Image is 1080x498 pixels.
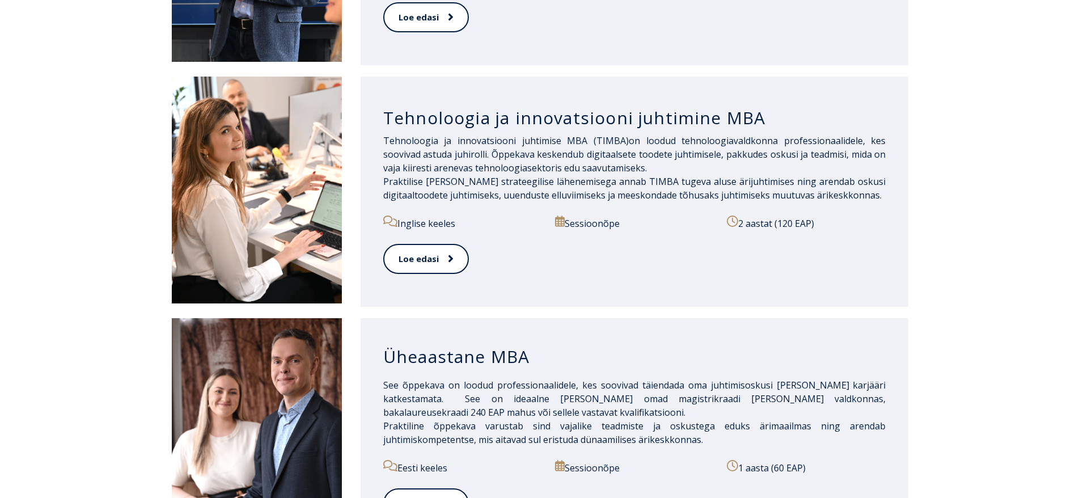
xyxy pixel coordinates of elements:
[383,420,886,446] span: Praktiline õppekava varustab sind vajalike teadmiste ja oskustega eduks ärimaailmas ning arendab ...
[383,216,542,230] p: Inglise keeles
[383,346,886,368] h3: Üheaastane MBA
[383,379,886,419] span: See õppekava on loodud professionaalidele, kes soovivad täiendada oma juhtimisoskusi [PERSON_NAME...
[172,77,342,303] img: DSC_2558
[383,244,469,274] a: Loe edasi
[727,216,886,230] p: 2 aastat (120 EAP)
[383,107,886,129] h3: Tehnoloogia ja innovatsiooni juhtimine MBA
[383,134,886,174] span: on loodud tehnoloogiavaldkonna professionaalidele, kes soovivad astuda juhirolli. Õppekava kesken...
[555,460,714,475] p: Sessioonõpe
[383,460,542,475] p: Eesti keeles
[383,175,886,201] span: Praktilise [PERSON_NAME] strateegilise lähenemisega annab TIMBA tugeva aluse ärijuhtimises ning a...
[555,216,714,230] p: Sessioonõpe
[383,134,629,147] span: Tehnoloogia ja innovatsiooni juhtimise MBA (TIMBA)
[727,460,886,475] p: 1 aasta (60 EAP)
[383,2,469,32] a: Loe edasi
